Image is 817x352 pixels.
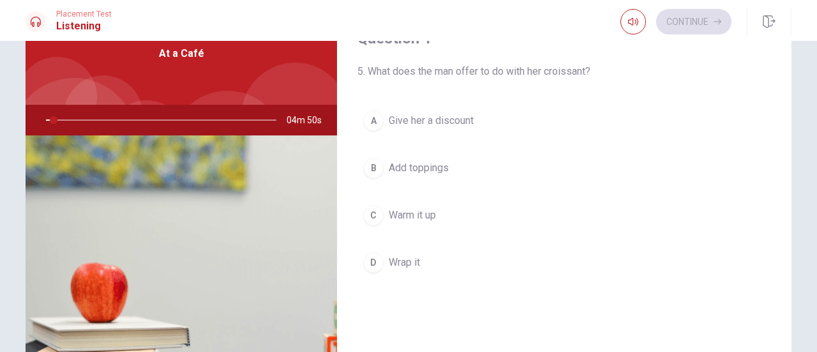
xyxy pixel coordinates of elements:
[389,255,420,270] span: Wrap it
[357,64,771,79] span: 5. What does the man offer to do with her croissant?
[363,205,384,226] div: C
[357,152,771,184] button: BAdd toppings
[287,105,332,135] span: 04m 50s
[389,113,474,128] span: Give her a discount
[56,10,112,19] span: Placement Test
[363,252,384,273] div: D
[159,46,204,61] span: At a Café
[56,19,112,34] h1: Listening
[357,247,771,279] button: DWrap it
[363,111,384,131] div: A
[389,160,449,176] span: Add toppings
[389,208,436,223] span: Warm it up
[357,199,771,231] button: CWarm it up
[357,105,771,137] button: AGive her a discount
[363,158,384,178] div: B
